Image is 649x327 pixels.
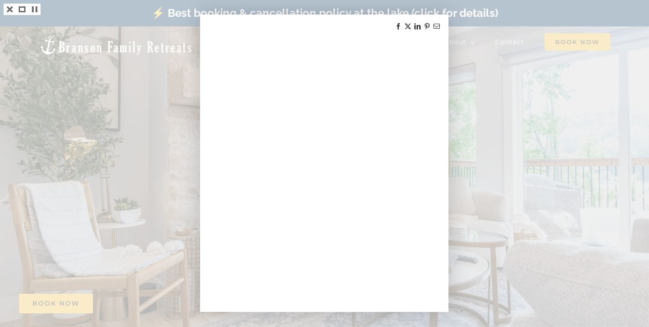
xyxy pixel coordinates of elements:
a: Enter Fullscreen (Shift+Enter) [16,4,28,15]
a: Share by Email [433,23,440,30]
a: Press Esc to close [4,4,16,15]
a: Slideshow [28,4,41,15]
a: Share on X [404,23,412,30]
a: Share on Facebook [395,23,402,30]
a: Share on LinkedIn [414,23,421,30]
a: Share on Pinterest [423,23,431,30]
